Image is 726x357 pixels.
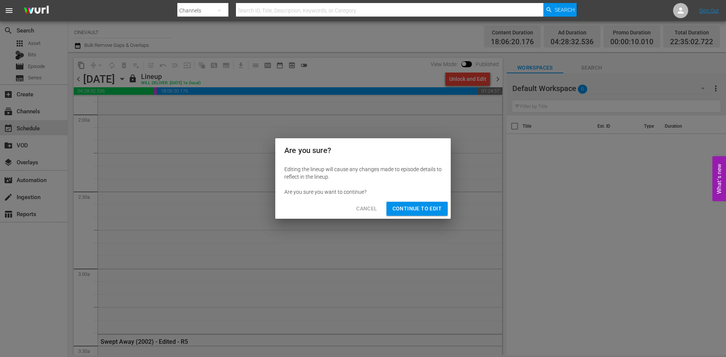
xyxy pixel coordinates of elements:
[284,144,442,156] h2: Are you sure?
[392,204,442,213] span: Continue to Edit
[18,2,54,20] img: ans4CAIJ8jUAAAAAAAAAAAAAAAAAAAAAAAAgQb4GAAAAAAAAAAAAAAAAAAAAAAAAJMjXAAAAAAAAAAAAAAAAAAAAAAAAgAT5G...
[5,6,14,15] span: menu
[386,202,448,216] button: Continue to Edit
[350,202,383,216] button: Cancel
[284,188,442,196] div: Are you sure you want to continue?
[712,156,726,201] button: Open Feedback Widget
[699,8,719,14] a: Sign Out
[284,165,442,181] div: Editing the lineup will cause any changes made to episode details to reflect in the lineup.
[356,204,377,213] span: Cancel
[555,3,575,17] span: Search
